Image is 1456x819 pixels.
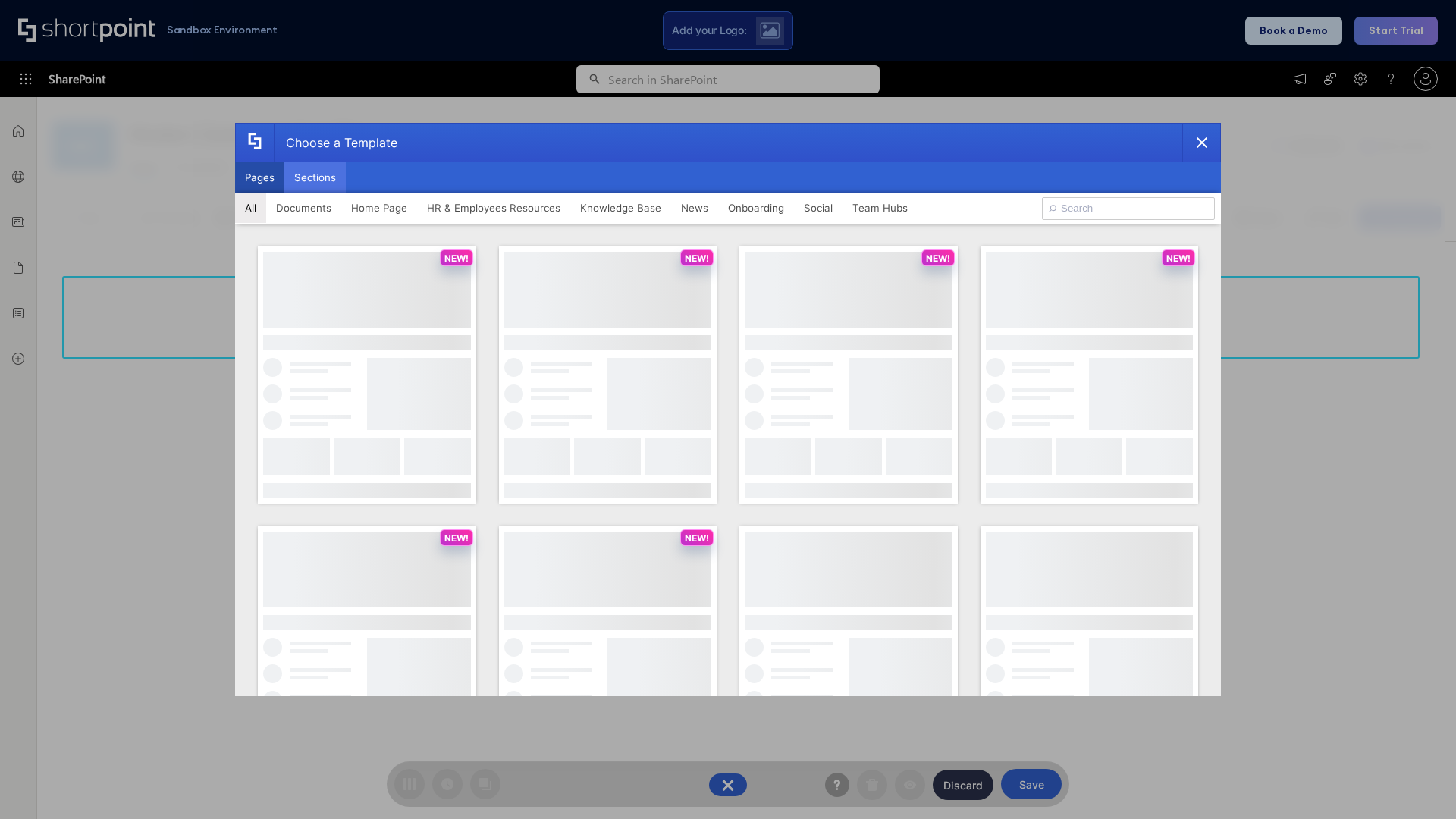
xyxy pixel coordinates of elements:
[685,253,709,264] p: NEW!
[718,193,794,223] button: Onboarding
[671,193,718,223] button: News
[794,193,843,223] button: Social
[417,193,570,223] button: HR & Employees Resources
[1166,253,1191,264] p: NEW!
[570,193,671,223] button: Knowledge Base
[266,193,341,223] button: Documents
[444,532,469,544] p: NEW!
[235,162,284,193] button: Pages
[235,123,1221,696] div: template selector
[1042,197,1215,220] input: Search
[284,162,346,193] button: Sections
[1380,746,1456,819] iframe: Chat Widget
[274,124,397,162] div: Choose a Template
[444,253,469,264] p: NEW!
[843,193,918,223] button: Team Hubs
[235,193,266,223] button: All
[341,193,417,223] button: Home Page
[926,253,950,264] p: NEW!
[685,532,709,544] p: NEW!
